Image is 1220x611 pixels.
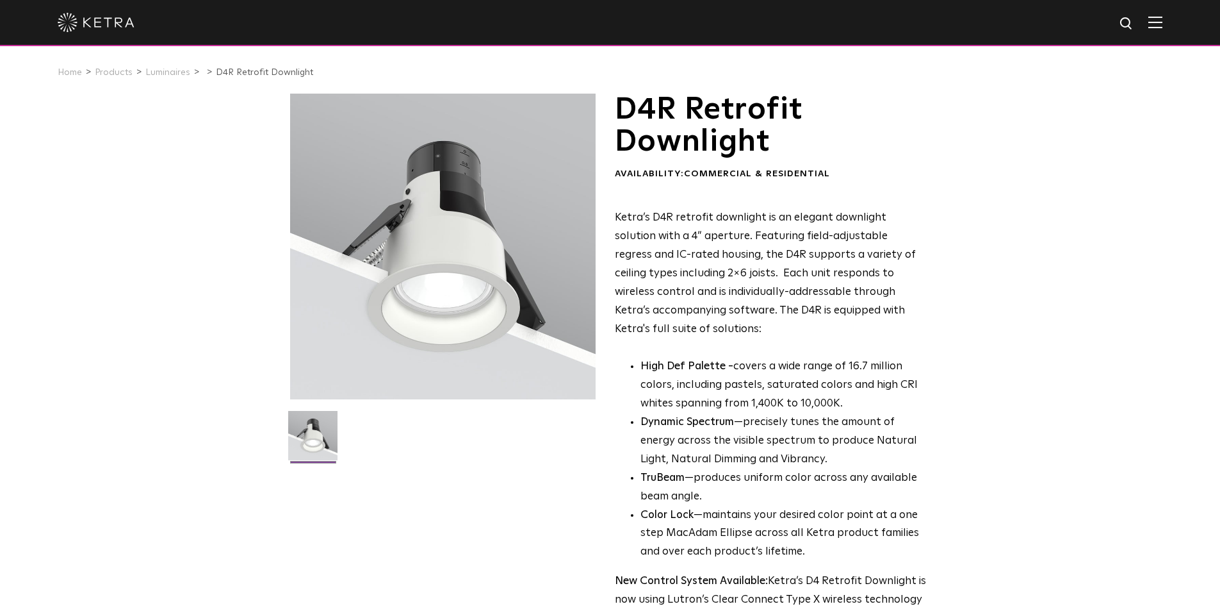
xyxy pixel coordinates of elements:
[615,168,927,181] div: Availability:
[615,209,927,339] p: Ketra’s D4R retrofit downlight is an elegant downlight solution with a 4” aperture. Featuring fie...
[288,411,338,470] img: D4R Retrofit Downlight
[145,68,190,77] a: Luminaires
[216,68,313,77] a: D4R Retrofit Downlight
[640,510,694,521] strong: Color Lock
[615,576,768,587] strong: New Control System Available:
[615,94,927,158] h1: D4R Retrofit Downlight
[640,414,927,469] li: —precisely tunes the amount of energy across the visible spectrum to produce Natural Light, Natur...
[1119,16,1135,32] img: search icon
[640,469,927,506] li: —produces uniform color across any available beam angle.
[640,473,685,483] strong: TruBeam
[640,358,927,414] p: covers a wide range of 16.7 million colors, including pastels, saturated colors and high CRI whit...
[58,68,82,77] a: Home
[58,13,134,32] img: ketra-logo-2019-white
[640,361,733,372] strong: High Def Palette -
[640,506,927,562] li: —maintains your desired color point at a one step MacAdam Ellipse across all Ketra product famili...
[684,169,830,178] span: Commercial & Residential
[640,417,734,428] strong: Dynamic Spectrum
[1148,16,1162,28] img: Hamburger%20Nav.svg
[95,68,133,77] a: Products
